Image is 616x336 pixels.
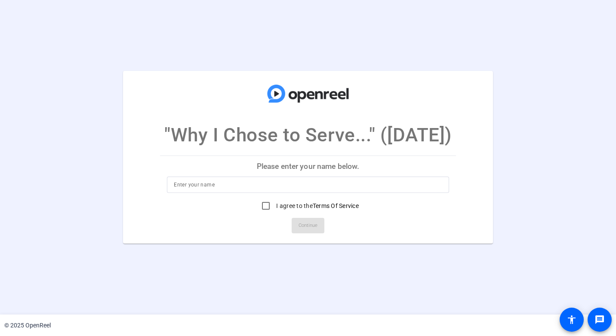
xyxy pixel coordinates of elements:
p: Please enter your name below. [160,156,456,177]
label: I agree to the [274,202,359,210]
img: company-logo [265,79,351,108]
mat-icon: accessibility [567,315,577,325]
mat-icon: message [594,315,605,325]
input: Enter your name [174,180,442,190]
div: © 2025 OpenReel [4,321,51,330]
a: Terms Of Service [313,202,359,209]
p: "Why I Chose to Serve..." ([DATE]) [164,121,452,149]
